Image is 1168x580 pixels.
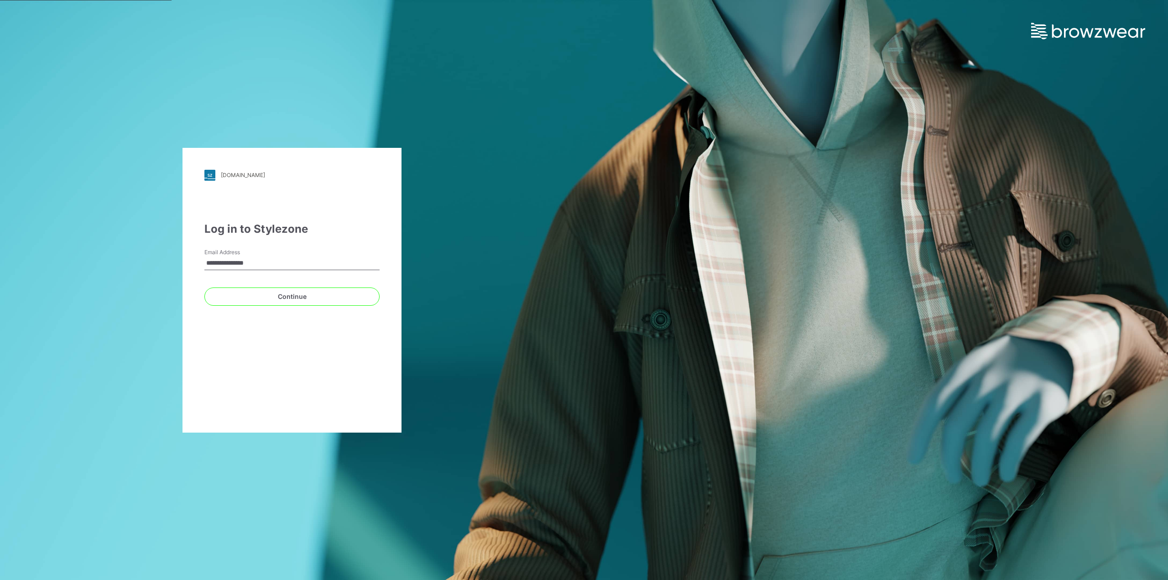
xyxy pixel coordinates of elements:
div: Log in to Stylezone [204,221,380,237]
div: [DOMAIN_NAME] [221,172,265,178]
label: Email Address [204,248,268,256]
img: stylezone-logo.562084cfcfab977791bfbf7441f1a819.svg [204,170,215,181]
a: [DOMAIN_NAME] [204,170,380,181]
img: browzwear-logo.e42bd6dac1945053ebaf764b6aa21510.svg [1031,23,1145,39]
button: Continue [204,287,380,306]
